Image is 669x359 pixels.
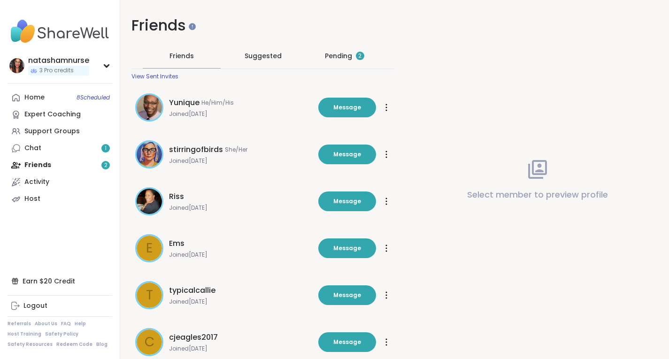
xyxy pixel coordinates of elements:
span: Message [333,244,361,252]
span: He/Him/His [201,99,234,107]
span: 2 [358,52,361,60]
button: Message [318,98,376,117]
span: Message [333,150,361,159]
a: Safety Policy [45,331,78,337]
span: Joined [DATE] [169,204,313,212]
span: Suggested [245,51,282,61]
img: ShareWell Nav Logo [8,15,112,48]
span: t [146,285,153,305]
span: 3 Pro credits [39,67,74,75]
a: Host Training [8,331,41,337]
button: Message [318,285,376,305]
a: Logout [8,298,112,314]
a: FAQ [61,321,71,327]
span: Ems [169,238,185,249]
a: Support Groups [8,123,112,140]
img: Yunique [137,95,162,120]
button: Message [318,191,376,211]
div: Earn $20 Credit [8,273,112,290]
div: Chat [24,144,41,153]
h1: Friends [131,15,395,36]
span: Riss [169,191,184,202]
button: Message [318,332,376,352]
a: Redeem Code [56,341,92,348]
span: Joined [DATE] [169,345,313,352]
a: Help [75,321,86,327]
span: typicalcallie [169,285,215,296]
img: natashamnurse [9,58,24,73]
a: Expert Coaching [8,106,112,123]
span: Yunique [169,97,200,108]
div: Pending [325,51,364,61]
div: Host [24,194,40,204]
span: c [145,332,154,352]
span: E [146,238,153,258]
span: Joined [DATE] [169,251,313,259]
a: Home8Scheduled [8,89,112,106]
img: Riss [137,189,162,214]
a: Activity [8,174,112,191]
a: Safety Resources [8,341,53,348]
div: View Sent Invites [131,73,178,80]
div: Expert Coaching [24,110,81,119]
span: Message [333,197,361,206]
img: stirringofbirds [137,142,162,167]
span: Joined [DATE] [169,298,313,306]
button: Message [318,145,376,164]
span: She/Her [225,146,247,153]
span: 1 [105,145,107,153]
div: natashamnurse [28,55,89,66]
div: Activity [24,177,49,187]
iframe: Spotlight [189,23,196,30]
span: Message [333,103,361,112]
a: Host [8,191,112,207]
span: 8 Scheduled [77,94,110,101]
div: Home [24,93,45,102]
button: Message [318,238,376,258]
span: Message [333,291,361,299]
a: Blog [96,341,108,348]
a: About Us [35,321,57,327]
span: cjeagles2017 [169,332,218,343]
span: Joined [DATE] [169,110,313,118]
div: Logout [23,301,47,311]
a: Chat1 [8,140,112,157]
div: Support Groups [24,127,80,136]
a: Referrals [8,321,31,327]
span: Friends [169,51,194,61]
p: Select member to preview profile [467,188,608,201]
span: Message [333,338,361,346]
span: stirringofbirds [169,144,223,155]
span: Joined [DATE] [169,157,313,165]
